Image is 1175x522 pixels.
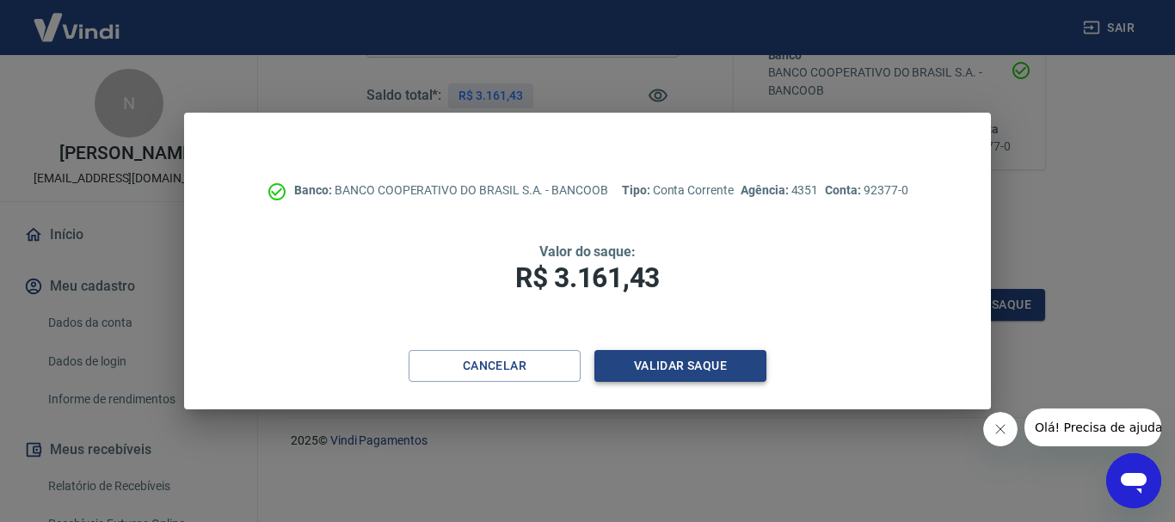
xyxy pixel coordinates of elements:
[1024,408,1161,446] iframe: Mensagem da empresa
[983,412,1018,446] iframe: Fechar mensagem
[741,183,791,197] span: Agência:
[1106,453,1161,508] iframe: Botão para abrir a janela de mensagens
[515,261,660,294] span: R$ 3.161,43
[294,181,608,200] p: BANCO COOPERATIVO DO BRASIL S.A. - BANCOOB
[825,183,864,197] span: Conta:
[622,181,734,200] p: Conta Corrente
[741,181,818,200] p: 4351
[825,181,907,200] p: 92377-0
[409,350,581,382] button: Cancelar
[594,350,766,382] button: Validar saque
[294,183,335,197] span: Banco:
[539,243,636,260] span: Valor do saque:
[622,183,653,197] span: Tipo:
[10,12,145,26] span: Olá! Precisa de ajuda?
